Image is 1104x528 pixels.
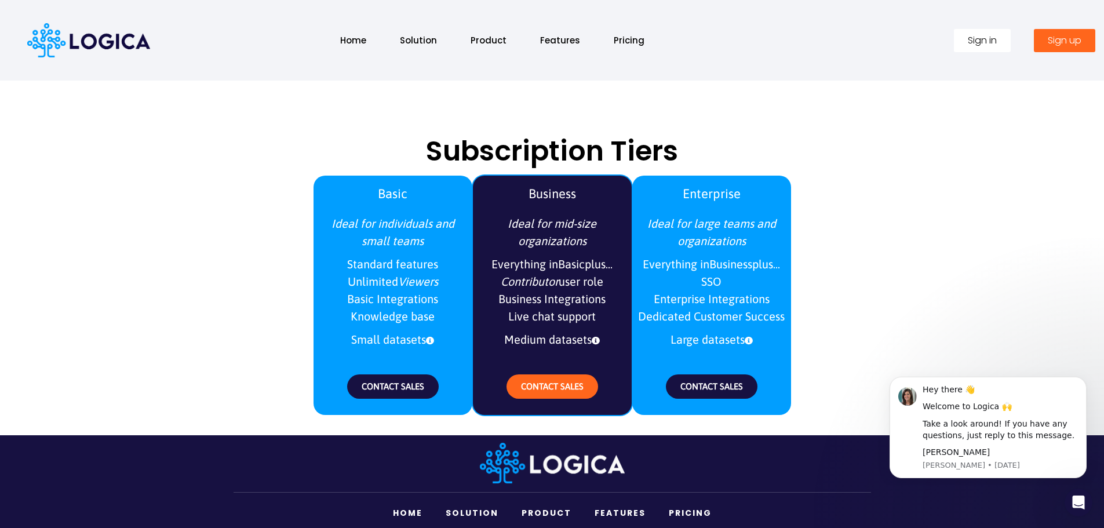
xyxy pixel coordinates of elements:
[319,328,467,351] span: Small datasets
[508,217,596,247] i: Ideal for mid-size organizations
[529,186,576,201] b: Business
[521,381,584,391] span: CONTACT SALES
[319,253,467,328] span: Standard features Unlimited Basic Integrations Knowledge base
[228,137,877,165] h2: Subscription Tiers
[954,29,1011,52] a: Sign in
[459,28,518,53] a: Product
[558,257,585,271] b: Basic
[1034,29,1095,52] a: Sign up
[638,253,785,328] span: Everything in plus... SSO Enterprise Integrations Dedicated Customer Success
[329,28,378,53] a: Home
[1048,36,1081,45] span: Sign up
[27,33,150,46] a: Logica
[968,36,997,45] span: Sign in
[501,275,559,288] i: Contributor
[480,443,625,483] img: Logica
[362,381,424,391] span: CONTACT SALES
[683,186,741,201] b: Enterprise
[398,275,438,288] i: Viewers
[529,28,592,53] a: Features
[657,501,723,525] a: Pricing
[666,374,757,399] a: CONTACT SALES
[583,501,657,525] a: Features
[434,501,510,525] a: Solution
[647,217,776,247] i: Ideal for large teams and organizations
[479,253,626,328] span: Everything in plus... user role Business Integrations Live chat support
[27,23,150,57] img: Logica
[507,374,598,399] a: CONTACT SALES
[388,28,449,53] a: Solution
[510,501,583,525] a: Product
[479,328,626,351] span: Medium datasets
[602,28,656,53] a: Pricing
[872,366,1104,485] iframe: Intercom notifications message
[1065,489,1092,516] iframe: Intercom live chat
[347,374,439,399] a: CONTACT SALES
[480,456,625,469] a: Logica
[381,501,434,525] a: Home
[709,257,752,271] b: Business
[638,328,785,351] span: Large datasets
[378,186,407,201] b: Basic
[331,217,454,247] i: Ideal for individuals and small teams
